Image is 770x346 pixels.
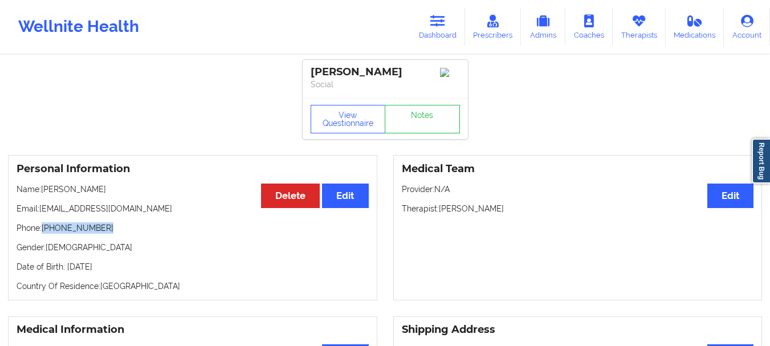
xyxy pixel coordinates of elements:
div: [PERSON_NAME] [311,66,460,79]
p: Email: [EMAIL_ADDRESS][DOMAIN_NAME] [17,203,369,214]
a: Medications [666,8,724,46]
h3: Personal Information [17,162,369,176]
h3: Medical Team [402,162,754,176]
p: Country Of Residence: [GEOGRAPHIC_DATA] [17,280,369,292]
a: Therapists [613,8,666,46]
button: Delete [261,184,320,208]
button: Edit [322,184,368,208]
h3: Shipping Address [402,323,754,336]
a: Admins [521,8,565,46]
h3: Medical Information [17,323,369,336]
p: Provider: N/A [402,184,754,195]
p: Phone: [PHONE_NUMBER] [17,222,369,234]
p: Therapist: [PERSON_NAME] [402,203,754,214]
p: Social [311,79,460,90]
a: Account [724,8,770,46]
button: Edit [707,184,753,208]
img: Image%2Fplaceholer-image.png [440,68,460,77]
button: View Questionnaire [311,105,386,133]
p: Gender: [DEMOGRAPHIC_DATA] [17,242,369,253]
p: Name: [PERSON_NAME] [17,184,369,195]
a: Dashboard [410,8,465,46]
a: Prescribers [465,8,522,46]
a: Report Bug [752,139,770,184]
a: Coaches [565,8,613,46]
a: Notes [385,105,460,133]
p: Date of Birth: [DATE] [17,261,369,272]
